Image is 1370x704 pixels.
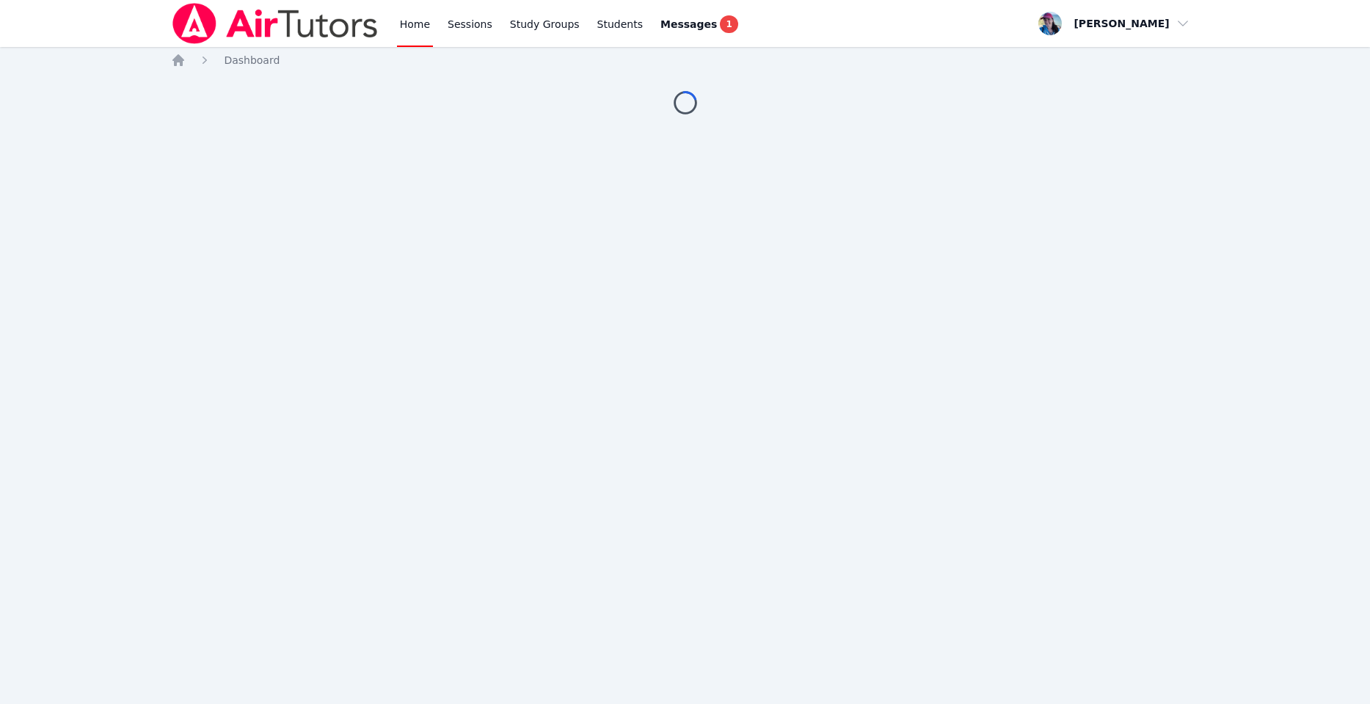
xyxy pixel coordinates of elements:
[720,15,737,33] span: 1
[660,17,717,32] span: Messages
[224,53,280,68] a: Dashboard
[171,53,1198,68] nav: Breadcrumb
[224,54,280,66] span: Dashboard
[171,3,379,44] img: Air Tutors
